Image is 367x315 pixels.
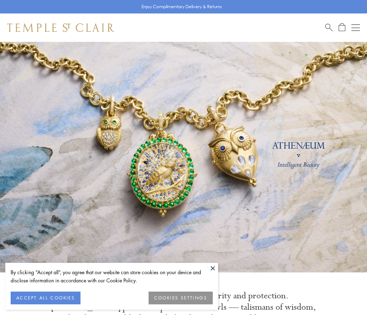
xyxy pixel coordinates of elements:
[7,23,114,32] img: Temple St. Clair
[339,23,345,32] a: Open Shopping Bag
[351,23,360,32] button: Open navigation
[11,268,213,284] div: By clicking “Accept all”, you agree that our website can store cookies on your device and disclos...
[325,23,333,32] a: Search
[141,3,222,10] p: Enjoy Complimentary Delivery & Returns
[11,292,80,304] button: ACCEPT ALL COOKIES
[149,292,213,304] button: COOKIES SETTINGS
